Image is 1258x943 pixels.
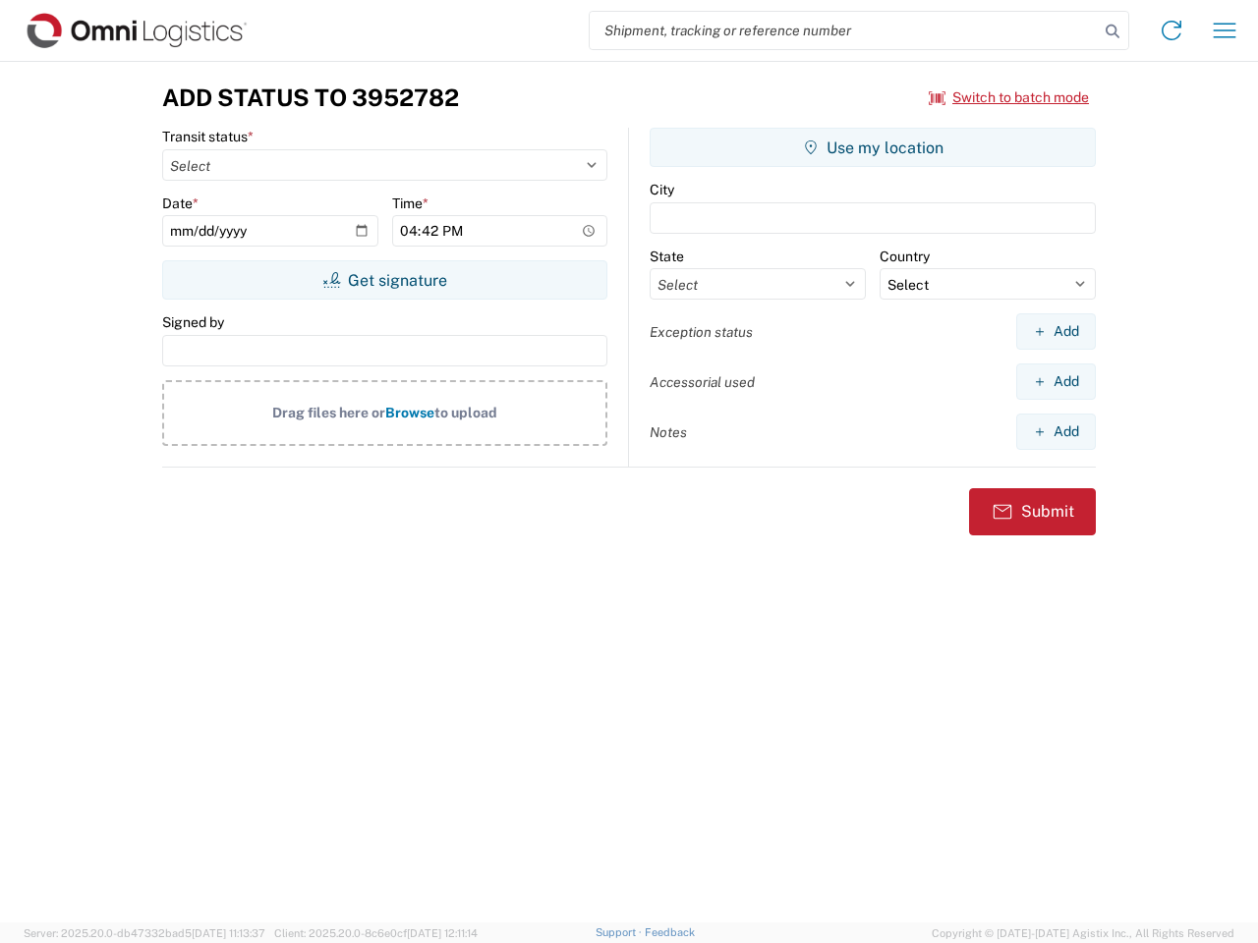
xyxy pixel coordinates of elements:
[650,373,755,391] label: Accessorial used
[932,924,1234,942] span: Copyright © [DATE]-[DATE] Agistix Inc., All Rights Reserved
[645,926,695,938] a: Feedback
[650,181,674,198] label: City
[650,323,753,341] label: Exception status
[162,83,459,112] h3: Add Status to 3952782
[650,248,684,265] label: State
[650,423,687,441] label: Notes
[434,405,497,420] span: to upload
[162,313,224,331] label: Signed by
[650,128,1096,167] button: Use my location
[1016,414,1096,450] button: Add
[590,12,1099,49] input: Shipment, tracking or reference number
[274,927,478,939] span: Client: 2025.20.0-8c6e0cf
[880,248,930,265] label: Country
[969,488,1096,535] button: Submit
[929,82,1089,114] button: Switch to batch mode
[24,927,265,939] span: Server: 2025.20.0-db47332bad5
[1016,363,1096,400] button: Add
[392,194,429,212] label: Time
[596,926,645,938] a: Support
[192,927,265,939] span: [DATE] 11:13:37
[385,405,434,420] span: Browse
[162,194,199,212] label: Date
[272,405,385,420] span: Drag files here or
[407,927,478,939] span: [DATE] 12:11:14
[162,128,254,145] label: Transit status
[162,260,607,300] button: Get signature
[1016,313,1096,350] button: Add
